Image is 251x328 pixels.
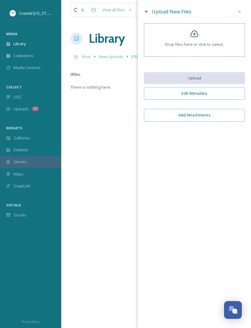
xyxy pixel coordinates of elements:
span: Drop files here or click to select. [165,42,224,47]
span: Uploads [13,106,29,112]
span: MEDIA [6,31,17,36]
a: [PERSON_NAME] [131,53,162,60]
span: SnapLink [13,183,30,189]
div: 20 [32,106,39,111]
span: Maps [13,171,24,177]
span: Collections [13,53,34,59]
span: Socials [13,212,26,218]
button: Open Chat [224,301,242,319]
span: Media Centres [13,65,40,71]
span: Galleries [13,135,30,141]
span: Upload New Files [152,8,191,15]
a: Root [82,53,91,60]
button: Edit Metadata [144,87,245,100]
a: View all files [99,4,135,16]
span: There is nothing here. [70,84,111,90]
img: download%20%281%29.jpeg [10,10,16,16]
span: Privacy Policy [22,320,39,324]
span: Embeds [13,147,28,153]
span: [PERSON_NAME] [131,54,162,59]
span: COLLECT [6,85,22,89]
button: Add Attachments [144,109,245,121]
span: WIDGETS [6,126,22,130]
span: 0 file s [70,72,81,77]
span: New Uploads [99,54,123,59]
button: Upload [144,72,245,84]
span: UGC [13,94,22,100]
span: Coastal [US_STATE] [19,10,54,16]
span: Library [13,41,26,47]
span: Stories [13,159,27,165]
a: New Uploads [99,53,123,60]
span: SOCIALS [6,203,21,207]
span: Root [82,54,91,59]
a: Privacy Policy [22,318,39,325]
a: Library [89,29,125,48]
